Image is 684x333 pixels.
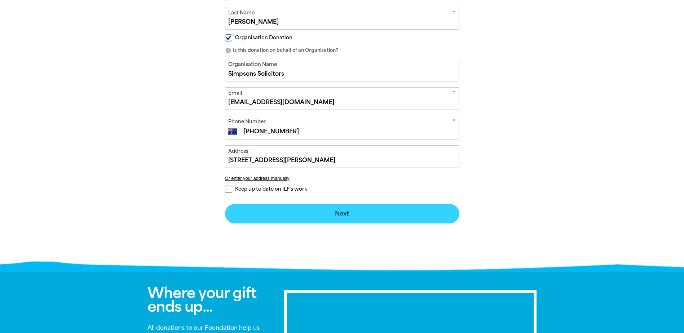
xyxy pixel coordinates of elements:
input: Keep up to date on ILF's work [225,186,232,193]
button: Next [225,204,459,223]
button: Or enter your address manually [225,176,459,181]
p: Is this donation on behalf of an Organisation? [225,47,459,54]
input: Organisation Donation [225,34,232,41]
span: Where your gift ends up... [147,284,256,315]
span: Keep up to date on ILF's work [235,186,307,192]
span: Organisation Donation [235,34,292,41]
i: Required [453,118,455,127]
i: info [225,47,231,54]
